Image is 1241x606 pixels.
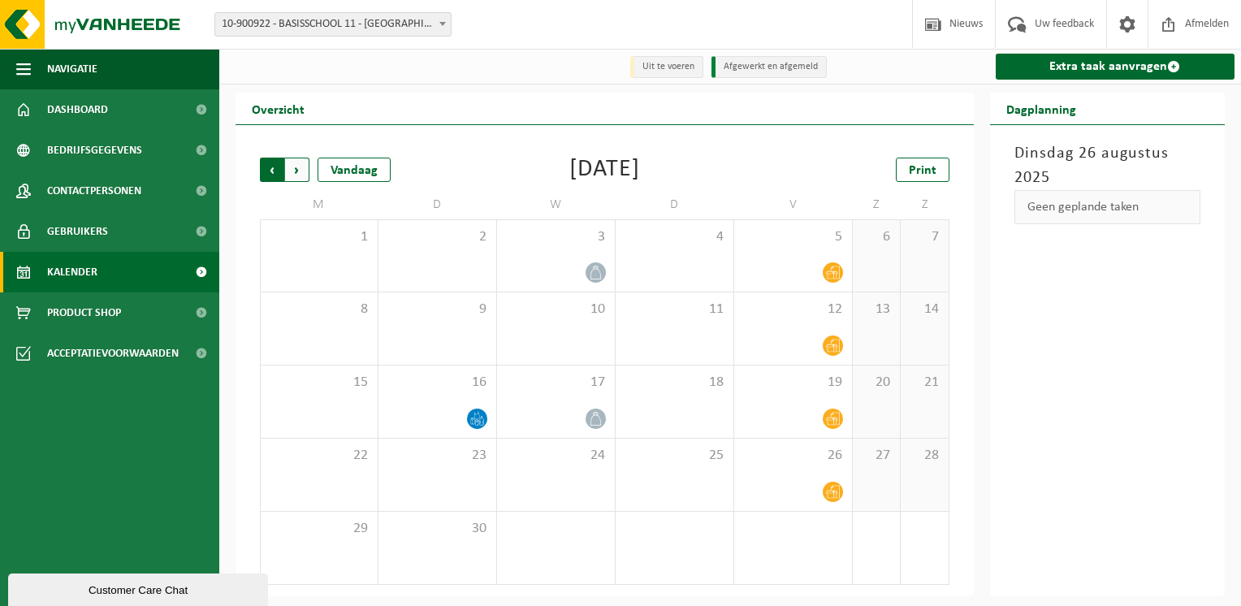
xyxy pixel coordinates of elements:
span: Bedrijfsgegevens [47,130,142,171]
li: Afgewerkt en afgemeld [711,56,827,78]
span: 7 [909,228,940,246]
span: Product Shop [47,292,121,333]
span: 18 [624,374,725,392]
span: 4 [624,228,725,246]
span: 19 [742,374,844,392]
div: [DATE] [569,158,640,182]
span: 13 [861,301,892,318]
span: Kalender [47,252,97,292]
span: 15 [269,374,370,392]
span: Dashboard [47,89,108,130]
span: 14 [909,301,940,318]
td: Z [901,190,949,219]
a: Extra taak aanvragen [996,54,1235,80]
span: Contactpersonen [47,171,141,211]
span: Print [909,164,936,177]
span: 17 [505,374,607,392]
span: 30 [387,520,488,538]
span: 16 [387,374,488,392]
div: Geen geplande taken [1014,190,1201,224]
span: 28 [909,447,940,465]
td: M [260,190,378,219]
span: 24 [505,447,607,465]
span: Navigatie [47,49,97,89]
td: D [616,190,734,219]
span: 22 [269,447,370,465]
span: 2 [387,228,488,246]
div: Vandaag [318,158,391,182]
span: Gebruikers [47,211,108,252]
span: Vorige [260,158,284,182]
span: 27 [861,447,892,465]
span: 8 [269,301,370,318]
td: D [378,190,497,219]
span: 23 [387,447,488,465]
span: 26 [742,447,844,465]
span: 10 [505,301,607,318]
li: Uit te voeren [630,56,703,78]
span: 9 [387,301,488,318]
span: 1 [269,228,370,246]
h2: Dagplanning [990,93,1092,124]
h3: Dinsdag 26 augustus 2025 [1014,141,1201,190]
span: 29 [269,520,370,538]
span: 21 [909,374,940,392]
span: 3 [505,228,607,246]
td: V [734,190,853,219]
h2: Overzicht [236,93,321,124]
span: 11 [624,301,725,318]
span: 5 [742,228,844,246]
span: 20 [861,374,892,392]
span: 10-900922 - BASISSCHOOL 11 - MARIAKERKE [214,12,452,37]
span: 6 [861,228,892,246]
span: Acceptatievoorwaarden [47,333,179,374]
a: Print [896,158,949,182]
span: 10-900922 - BASISSCHOOL 11 - MARIAKERKE [215,13,451,36]
td: W [497,190,616,219]
iframe: chat widget [8,570,271,606]
span: 25 [624,447,725,465]
span: Volgende [285,158,309,182]
td: Z [853,190,901,219]
span: 12 [742,301,844,318]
